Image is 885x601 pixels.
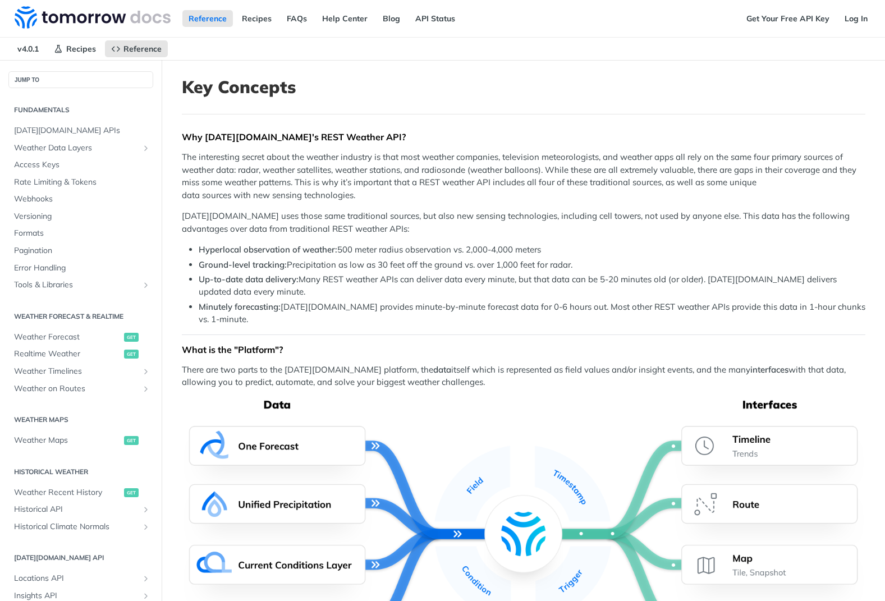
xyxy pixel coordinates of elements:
[281,10,313,27] a: FAQs
[141,591,150,600] button: Show subpages for Insights API
[14,159,150,171] span: Access Keys
[11,40,45,57] span: v4.0.1
[141,522,150,531] button: Show subpages for Historical Climate Normals
[14,143,139,154] span: Weather Data Layers
[182,131,865,143] div: Why [DATE][DOMAIN_NAME]'s REST Weather API?
[8,380,153,397] a: Weather on RoutesShow subpages for Weather on Routes
[8,346,153,363] a: Realtime Weatherget
[182,10,233,27] a: Reference
[838,10,874,27] a: Log In
[14,211,150,222] span: Versioning
[15,6,171,29] img: Tomorrow.io Weather API Docs
[14,521,139,533] span: Historical Climate Normals
[8,277,153,293] a: Tools & LibrariesShow subpages for Tools & Libraries
[409,10,461,27] a: API Status
[8,225,153,242] a: Formats
[141,505,150,514] button: Show subpages for Historical API
[8,519,153,535] a: Historical Climate NormalsShow subpages for Historical Climate Normals
[8,157,153,173] a: Access Keys
[750,364,788,375] strong: interfaces
[123,44,162,54] span: Reference
[8,174,153,191] a: Rate Limiting & Tokens
[105,40,168,57] a: Reference
[14,245,150,256] span: Pagination
[14,487,121,498] span: Weather Recent History
[8,415,153,425] h2: Weather Maps
[8,311,153,322] h2: Weather Forecast & realtime
[14,194,150,205] span: Webhooks
[124,333,139,342] span: get
[14,504,139,515] span: Historical API
[236,10,278,27] a: Recipes
[14,348,121,360] span: Realtime Weather
[14,383,139,394] span: Weather on Routes
[8,432,153,449] a: Weather Mapsget
[141,384,150,393] button: Show subpages for Weather on Routes
[14,263,150,274] span: Error Handling
[8,122,153,139] a: [DATE][DOMAIN_NAME] APIs
[199,244,865,256] li: 500 meter radius observation vs. 2,000-4,000 meters
[14,228,150,239] span: Formats
[14,435,121,446] span: Weather Maps
[433,364,451,375] strong: data
[199,301,865,326] li: [DATE][DOMAIN_NAME] provides minute-by-minute forecast data for 0-6 hours out. Most other REST we...
[182,151,865,201] p: The interesting secret about the weather industry is that most weather companies, television mete...
[124,436,139,445] span: get
[199,244,337,255] strong: Hyperlocal observation of weather:
[182,344,865,355] div: What is the "Platform"?
[124,488,139,497] span: get
[377,10,406,27] a: Blog
[8,191,153,208] a: Webhooks
[14,125,150,136] span: [DATE][DOMAIN_NAME] APIs
[141,144,150,153] button: Show subpages for Weather Data Layers
[8,570,153,587] a: Locations APIShow subpages for Locations API
[8,105,153,115] h2: Fundamentals
[14,573,139,584] span: Locations API
[8,71,153,88] button: JUMP TO
[8,242,153,259] a: Pagination
[199,273,865,299] li: Many REST weather APIs can deliver data every minute, but that data can be 5-20 minutes old (or o...
[199,301,281,312] strong: Minutely forecasting:
[8,467,153,477] h2: Historical Weather
[124,350,139,359] span: get
[8,208,153,225] a: Versioning
[182,77,865,97] h1: Key Concepts
[14,279,139,291] span: Tools & Libraries
[8,501,153,518] a: Historical APIShow subpages for Historical API
[141,367,150,376] button: Show subpages for Weather Timelines
[141,281,150,290] button: Show subpages for Tools & Libraries
[182,364,865,389] p: There are two parts to the [DATE][DOMAIN_NAME] platform, the itself which is represented as field...
[740,10,836,27] a: Get Your Free API Key
[8,140,153,157] a: Weather Data LayersShow subpages for Weather Data Layers
[8,553,153,563] h2: [DATE][DOMAIN_NAME] API
[141,574,150,583] button: Show subpages for Locations API
[14,177,150,188] span: Rate Limiting & Tokens
[8,363,153,380] a: Weather TimelinesShow subpages for Weather Timelines
[8,329,153,346] a: Weather Forecastget
[199,274,299,285] strong: Up-to-date data delivery:
[316,10,374,27] a: Help Center
[8,484,153,501] a: Weather Recent Historyget
[14,332,121,343] span: Weather Forecast
[66,44,96,54] span: Recipes
[199,259,287,270] strong: Ground-level tracking:
[14,366,139,377] span: Weather Timelines
[182,210,865,235] p: [DATE][DOMAIN_NAME] uses those same traditional sources, but also new sensing technologies, inclu...
[199,259,865,272] li: Precipitation as low as 30 feet off the ground vs. over 1,000 feet for radar.
[8,260,153,277] a: Error Handling
[48,40,102,57] a: Recipes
